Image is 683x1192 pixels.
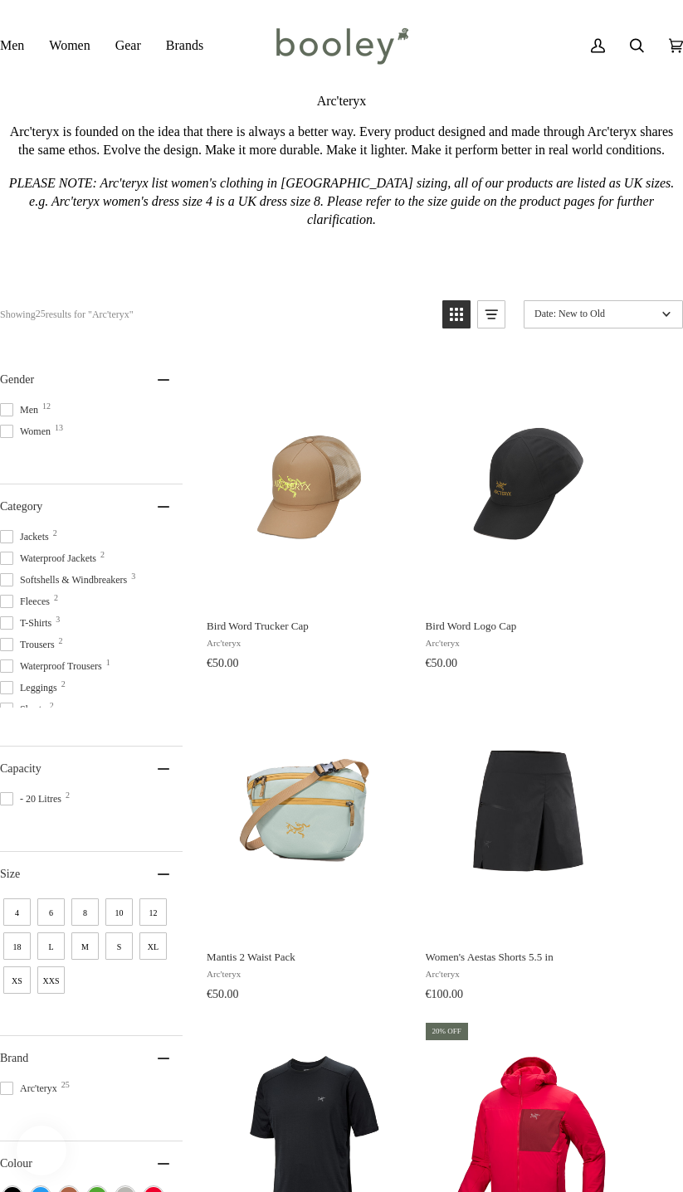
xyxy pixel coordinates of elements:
span: €50.00 [207,988,239,1001]
a: Women's Aestas Shorts 5.5 in [423,688,633,1007]
a: Bird Word Logo Cap [423,358,633,676]
img: Arc'Teryx Bird Word Trucker Cap Canvas / Euphoria - Booley Galway [204,377,414,586]
span: Arc'teryx [426,969,631,980]
a: Gear [103,22,154,70]
span: Bird Word Trucker Cap [207,619,412,634]
span: 3 [131,572,135,581]
span: Size: S [105,932,133,960]
span: Size: L [37,932,65,960]
span: Size: 6 [37,898,65,926]
span: Arc'teryx [207,638,412,649]
span: 3 [56,615,60,624]
span: 13 [55,424,63,432]
span: 2 [61,680,66,688]
span: Size: M [71,932,99,960]
span: Gear [115,36,141,56]
span: €50.00 [426,657,458,670]
span: Mantis 2 Waist Pack [207,950,412,965]
span: Size: XS [3,966,31,994]
span: 12 [42,402,51,411]
span: Arc'teryx [426,638,631,649]
span: 1 [106,659,110,667]
span: Size: XL [139,932,167,960]
img: Arc'Teryx Mantis 2 Waist Pack Trail Magic - Booley Galway [204,708,414,918]
span: Size: 10 [105,898,133,926]
em: PLEASE NOTE: Arc'teryx list women's clothing in [GEOGRAPHIC_DATA] sizing, all of our products are... [9,176,675,226]
span: Size: 12 [139,898,167,926]
span: Size: XXS [37,966,65,994]
span: Brands [166,36,203,56]
div: 20% off [426,1023,468,1040]
a: Bird Word Trucker Cap [204,358,414,676]
img: Booley [269,22,414,70]
span: 2 [53,529,57,538]
span: 2 [50,702,54,710]
span: Date: New to Old [534,308,656,320]
span: €100.00 [426,988,464,1001]
span: Women [49,36,90,56]
b: 25 [36,308,46,320]
span: 25 [61,1081,70,1089]
a: Brands [154,22,216,70]
a: Sort options [524,300,683,328]
span: Women's Aestas Shorts 5.5 in [426,950,631,965]
span: 2 [54,594,58,602]
span: 2 [66,791,70,800]
a: Mantis 2 Waist Pack [204,688,414,1007]
img: Arc'Teryx Bird Word Logo Cap 24K Black - Booley Galway [423,377,633,586]
span: Size: 8 [71,898,99,926]
span: Arc'teryx [207,969,412,980]
span: Size: 4 [3,898,31,926]
span: Bird Word Logo Cap [426,619,631,634]
a: Women [37,22,102,70]
iframe: Button to open loyalty program pop-up [17,1126,66,1175]
span: 2 [100,551,105,559]
span: €50.00 [207,657,239,670]
img: Arc'Teryx Women's Aestas Shorts 5.5 in Black - Booley Galway [423,708,633,918]
a: View list mode [477,300,505,328]
span: Size: 18 [3,932,31,960]
a: View grid mode [442,300,471,328]
span: 2 [59,637,63,645]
